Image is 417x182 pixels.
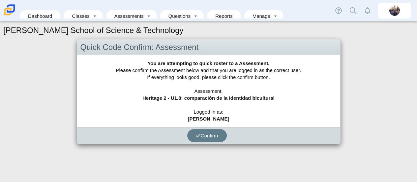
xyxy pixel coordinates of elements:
[248,10,271,22] a: Manage
[389,5,400,16] img: britta.barnhart.NdZ84j
[3,3,16,17] img: Carmen School of Science & Technology
[191,10,200,22] a: Toggle expanded
[77,40,340,55] div: Quick Code Confirm: Assessment
[360,3,375,18] a: Alerts
[142,95,275,101] b: Heritage 2 - U1.8: comparación de la identidad bicultural
[3,12,16,18] a: Carmen School of Science & Technology
[188,116,229,122] b: [PERSON_NAME]
[3,25,184,36] h1: [PERSON_NAME] School of Science & Technology
[378,3,411,18] a: britta.barnhart.NdZ84j
[23,10,57,22] a: Dashboard
[109,10,144,22] a: Assessments
[67,10,90,22] a: Classes
[164,10,191,22] a: Questions
[210,10,238,22] a: Reports
[144,10,154,22] a: Toggle expanded
[271,10,280,22] a: Toggle expanded
[90,10,100,22] a: Toggle expanded
[196,133,218,138] span: Confirm
[77,55,340,127] div: Please confirm the Assessment below and that you are logged in as the correct user. If everything...
[187,129,227,142] button: Confirm
[147,60,269,66] b: You are attempting to quick roster to a Assessment.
